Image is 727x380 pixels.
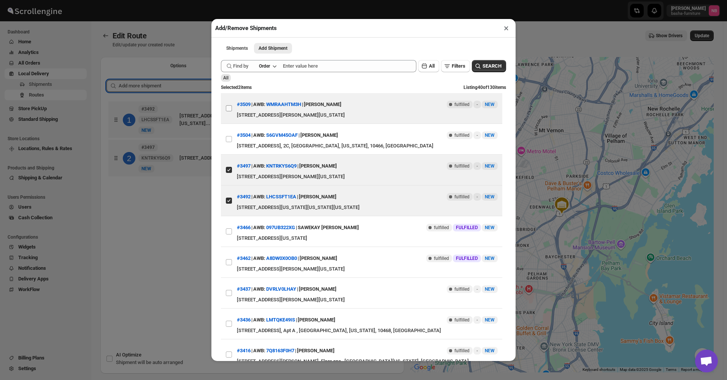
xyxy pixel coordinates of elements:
[253,316,265,324] span: AWB:
[456,255,478,261] span: FULFILLED
[476,194,478,200] span: -
[253,255,265,262] span: AWB:
[237,265,498,273] div: [STREET_ADDRESS][PERSON_NAME][US_STATE]
[215,24,277,32] h2: Add/Remove Shipments
[237,313,335,327] div: | |
[266,225,295,230] button: 097UB322XG
[485,287,495,292] span: NEW
[266,194,296,199] button: LHCSSFT1EA
[476,163,478,169] span: -
[237,128,338,142] div: | |
[454,101,470,108] span: fulfilled
[237,286,251,292] button: #3437
[237,98,341,111] div: | |
[237,255,251,261] button: #3462
[454,194,470,200] span: fulfilled
[298,313,335,327] div: [PERSON_NAME]
[237,234,498,242] div: [STREET_ADDRESS][US_STATE]
[300,128,338,142] div: [PERSON_NAME]
[237,190,337,204] div: | |
[237,132,251,138] button: #3504
[253,162,265,170] span: AWB:
[237,344,335,358] div: | |
[237,194,251,199] button: #3492
[253,101,265,108] span: AWB:
[226,45,248,51] span: Shipments
[237,204,498,211] div: [STREET_ADDRESS][US_STATE][US_STATE][US_STATE]
[266,132,298,138] button: S6GVM45OAF
[476,101,478,108] span: -
[298,221,359,234] div: SAWEKAY [PERSON_NAME]
[237,296,498,304] div: [STREET_ADDRESS][PERSON_NAME][US_STATE]
[237,225,251,230] button: #3466
[485,163,495,169] span: NEW
[223,75,229,81] span: All
[237,163,251,169] button: #3497
[297,344,335,358] div: [PERSON_NAME]
[454,163,470,169] span: fulfilled
[299,282,337,296] div: [PERSON_NAME]
[259,45,287,51] span: Add Shipment
[237,252,337,265] div: | |
[485,194,495,199] span: NEW
[485,348,495,353] span: NEW
[237,348,251,353] button: #3416
[253,347,265,355] span: AWB:
[237,173,498,180] div: [STREET_ADDRESS][PERSON_NAME][US_STATE]
[266,348,294,353] button: 7Q8163F0H7
[237,111,498,119] div: [STREET_ADDRESS][PERSON_NAME][US_STATE]
[237,159,337,173] div: | |
[253,131,265,139] span: AWB:
[299,190,337,204] div: [PERSON_NAME]
[501,23,512,33] button: ×
[253,285,265,293] span: AWB:
[476,132,478,138] span: -
[253,193,265,201] span: AWB:
[254,61,281,71] button: Order
[283,60,416,72] input: Enter value here
[266,101,301,107] button: WMRAAHTM3H
[695,350,718,372] a: Open chat
[485,133,495,138] span: NEW
[434,255,449,261] span: fulfilled
[476,317,478,323] span: -
[237,221,359,234] div: | |
[237,101,251,107] button: #3509
[464,85,506,90] span: Listing 40 of 130 items
[476,286,478,292] span: -
[476,348,478,354] span: -
[434,225,449,231] span: fulfilled
[304,98,341,111] div: [PERSON_NAME]
[485,256,495,261] span: NEW
[266,255,297,261] button: A8DW0X0OB0
[237,282,337,296] div: | |
[441,60,470,72] button: Filters
[237,142,498,150] div: [STREET_ADDRESS], 2C, [GEOGRAPHIC_DATA], [US_STATE], 10466, [GEOGRAPHIC_DATA]
[429,63,435,69] span: All
[266,286,296,292] button: DVRLV0LHAY
[221,85,252,90] span: Selected 2 items
[454,348,470,354] span: fulfilled
[454,317,470,323] span: fulfilled
[483,62,502,70] span: SEARCH
[266,163,297,169] button: KNTRKYS6Q9
[456,225,478,231] span: FULFILLED
[237,358,498,365] div: [STREET_ADDRESS][PERSON_NAME], Floor one , [GEOGRAPHIC_DATA][US_STATE], [GEOGRAPHIC_DATA]
[472,60,506,72] button: SEARCH
[485,317,495,323] span: NEW
[253,224,265,231] span: AWB:
[237,317,251,323] button: #3436
[237,327,498,334] div: [STREET_ADDRESS], Apt A , [GEOGRAPHIC_DATA], [US_STATE], 10468, [GEOGRAPHIC_DATA]
[454,286,470,292] span: fulfilled
[233,62,248,70] span: Find by
[299,159,337,173] div: [PERSON_NAME]
[452,63,465,69] span: Filters
[485,102,495,107] span: NEW
[266,317,295,323] button: LMTQKE49IS
[100,74,404,323] div: Selected Shipments
[454,132,470,138] span: fulfilled
[485,225,495,230] span: NEW
[300,252,337,265] div: [PERSON_NAME]
[418,60,439,72] button: All
[259,63,270,69] div: Order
